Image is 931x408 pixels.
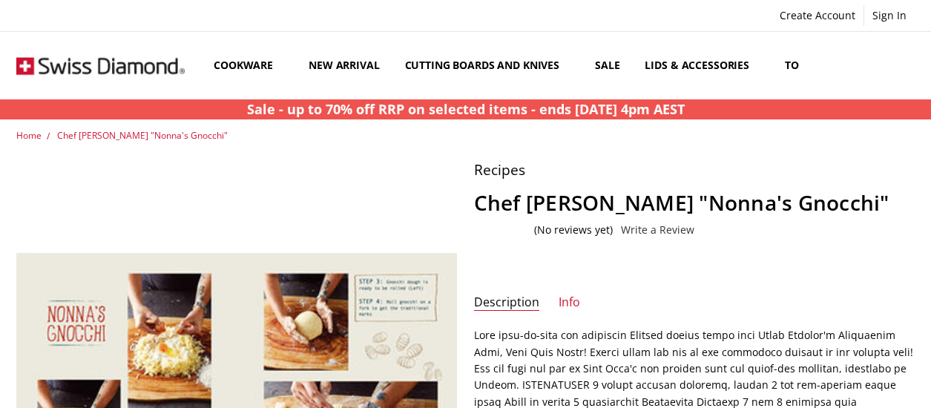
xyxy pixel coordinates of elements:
a: Cutting boards and knives [392,33,583,99]
span: (No reviews yet) [534,224,613,236]
a: Top Sellers [772,33,862,99]
a: Description [474,295,539,312]
a: Info [559,295,580,312]
a: Create Account [772,5,863,26]
a: Write a Review [621,224,694,236]
a: Sign In [864,5,915,26]
a: Cookware [201,33,296,99]
a: Home [16,129,42,142]
a: Sale [582,33,632,99]
a: New arrival [296,33,392,99]
span: Recipes [474,159,525,180]
strong: Sale - up to 70% off RRP on selected items - ends [DATE] 4pm AEST [247,100,685,118]
a: Lids & Accessories [632,33,772,99]
img: Free Shipping On Every Order [16,32,184,99]
a: Chef [PERSON_NAME] "Nonna's Gnocchi" [57,129,228,142]
h1: Chef [PERSON_NAME] "Nonna's Gnocchi" [474,190,915,216]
